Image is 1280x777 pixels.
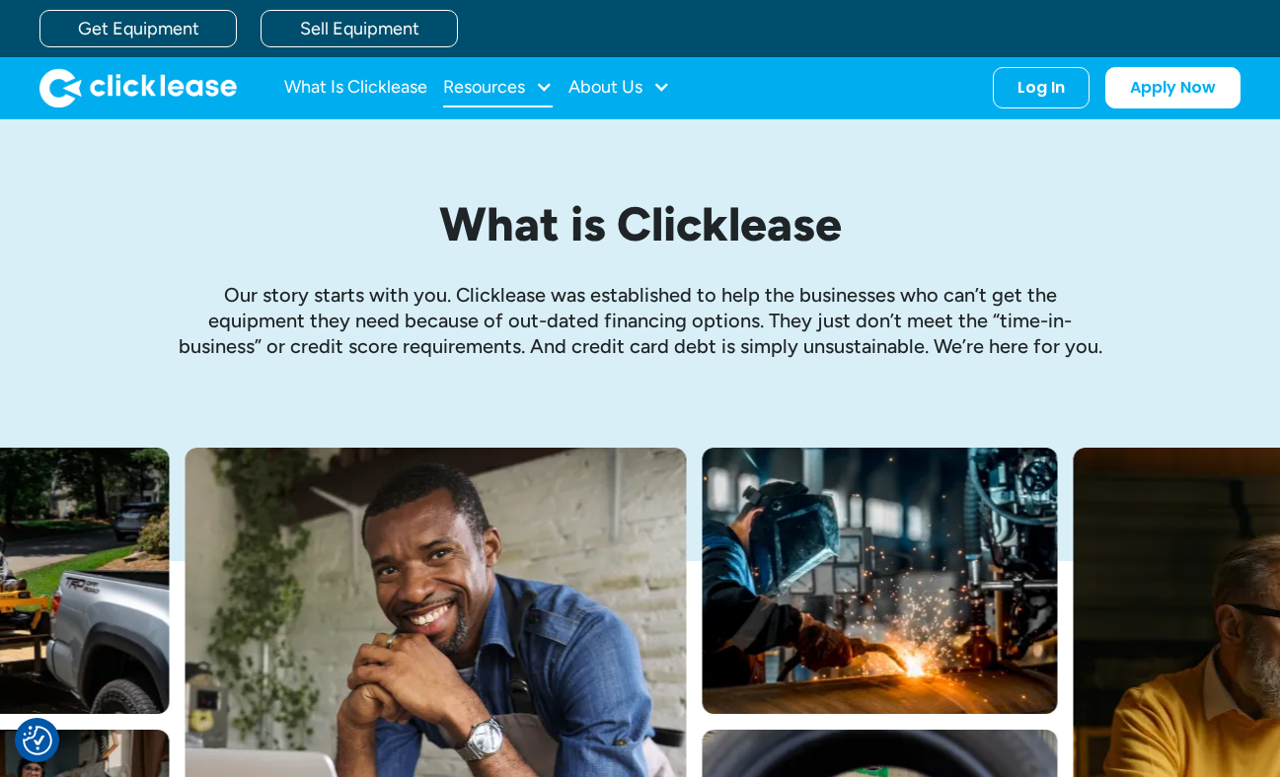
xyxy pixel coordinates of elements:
[261,10,458,47] a: Sell Equipment
[39,10,237,47] a: Get Equipment
[23,726,52,755] button: Consent Preferences
[284,68,427,107] a: What Is Clicklease
[443,68,553,107] div: Resources
[177,282,1104,359] p: Our story starts with you. Clicklease was established to help the businesses who can’t get the eq...
[1017,78,1065,98] div: Log In
[39,68,237,107] img: Clicklease logo
[1105,67,1241,108] a: Apply Now
[23,726,52,755] img: Revisit consent button
[568,68,670,107] div: About Us
[39,68,237,107] a: home
[702,448,1057,714] img: A welder in a large mask working on a large pipe
[177,198,1104,250] h1: What is Clicklease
